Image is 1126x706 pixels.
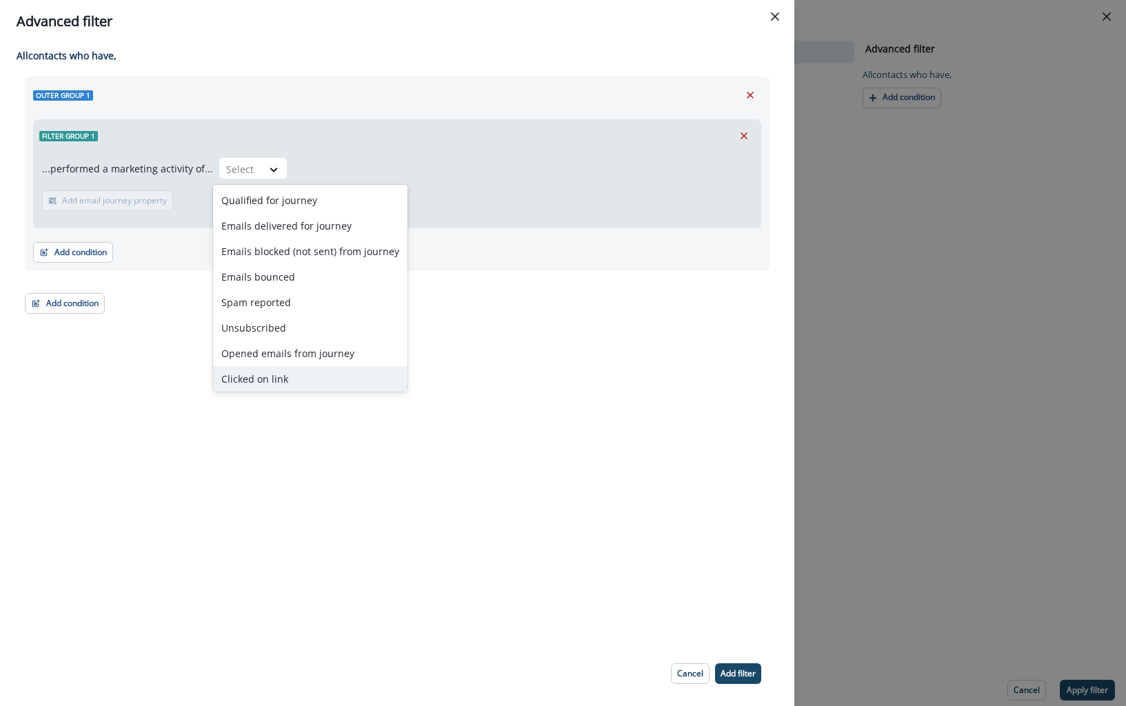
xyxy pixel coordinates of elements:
div: Spam reported [213,290,408,315]
span: Outer group 1 [33,90,93,101]
p: Add email journey property [62,196,167,205]
button: Add condition [33,242,113,263]
div: Emails bounced [213,264,408,290]
p: Add filter [721,669,756,678]
p: Cancel [677,669,703,678]
button: Add condition [25,293,105,314]
button: Close [764,6,786,28]
div: Emails delivered for journey [213,213,408,239]
div: Opened emails from journey [213,341,408,366]
div: Emails blocked (not sent) from journey [213,239,408,264]
div: Clicked on link [213,366,408,392]
button: Cancel [671,663,710,684]
span: Filter group 1 [39,131,98,141]
button: Add email journey property [42,190,173,211]
p: ...performed a marketing activity of... [42,161,213,176]
p: All contact s who have, [17,48,770,63]
div: Advanced filter [17,11,778,32]
button: Remove [739,85,761,105]
div: Qualified for journey [213,188,408,213]
div: Unsubscribed [213,315,408,341]
button: Add filter [715,663,761,684]
button: Remove [733,125,755,146]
